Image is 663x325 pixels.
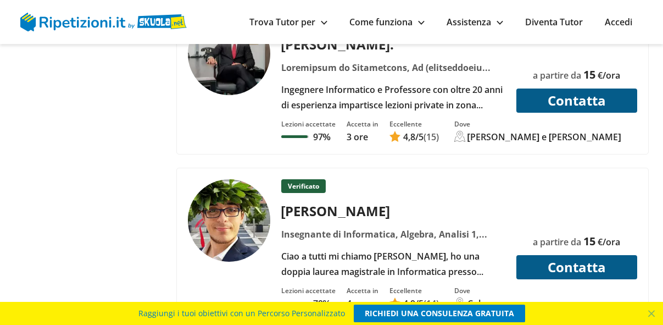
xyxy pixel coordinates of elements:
span: /5 [403,298,424,310]
p: 79% [313,298,331,310]
div: Lezioni accettate [281,119,336,129]
span: a partire da [533,69,581,81]
img: tutor a Santi Cosma e Damiano - Davide [188,13,270,95]
div: Dove [454,286,542,295]
a: Accedi [605,16,632,28]
a: Come funziona [349,16,425,28]
a: Diventa Tutor [525,16,583,28]
div: Lezioni accettate [281,286,336,295]
img: logo Skuola.net | Ripetizioni.it [20,13,187,31]
button: Contatta [516,255,637,279]
a: 4,8/5(15) [389,131,439,143]
span: (14) [424,298,439,310]
div: Loremipsum do Sitametcons, Ad (elitseddoeiu temporincid), Utlab etdol magnaal, Enima mini, Venia ... [277,60,509,75]
p: 4 ore [347,298,378,310]
div: Eccellente [389,119,439,129]
span: a partire da [533,236,581,248]
a: RICHIEDI UNA CONSULENZA GRATUITA [354,305,525,322]
div: [PERSON_NAME] e [PERSON_NAME] [467,131,621,143]
a: Assistenza [447,16,503,28]
span: 4,8 [403,131,415,143]
div: Cologno monzese [467,298,542,310]
p: Verificato [281,179,326,193]
button: Contatta [516,89,637,113]
span: Raggiungi i tuoi obiettivi con un Percorso Personalizzato [138,305,345,322]
span: 15 [583,67,595,82]
span: €/ora [598,236,620,248]
div: Eccellente [389,286,439,295]
img: tutor a Cologno monzese - Umberto [188,179,270,262]
div: Dove [454,119,621,129]
p: 3 ore [347,131,378,143]
p: 97% [313,131,331,143]
a: 4,9/5(14) [389,298,439,310]
span: 15 [583,234,595,249]
div: [PERSON_NAME]. [277,35,509,53]
span: (15) [424,131,439,143]
div: Insegnante di Informatica, Algebra, Analisi 1, Fisica, Geometria, Inglese, Logica, Matematica, Mo... [277,227,509,242]
span: /5 [403,131,424,143]
div: [PERSON_NAME] [277,202,509,220]
span: €/ora [598,69,620,81]
span: 4,9 [403,298,415,310]
div: Ciao a tutti mi chiamo [PERSON_NAME], ho una doppia laurea magistrale in Informatica presso l'ist... [277,249,509,279]
a: Trova Tutor per [249,16,327,28]
a: logo Skuola.net | Ripetizioni.it [20,15,187,27]
div: Accetta in [347,286,378,295]
div: Accetta in [347,119,378,129]
div: Ingegnere Informatico e Professore con oltre 20 anni di esperienza impartisce lezioni private in ... [277,82,509,113]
